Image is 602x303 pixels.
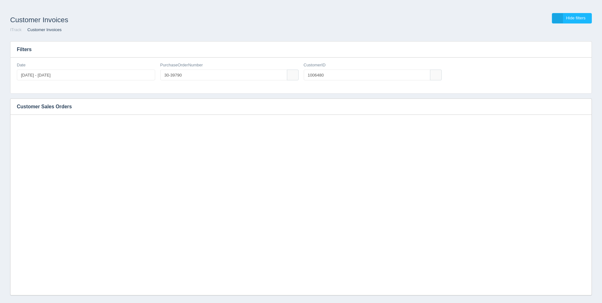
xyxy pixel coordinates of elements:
[10,27,22,32] a: ITrack
[566,16,585,20] span: Hide filters
[10,42,592,57] h3: Filters
[10,99,582,115] h3: Customer Sales Orders
[17,62,25,68] label: Date
[304,62,326,68] label: CustomerID
[10,13,301,27] h1: Customer Invoices
[23,27,62,33] li: Customer Invoices
[160,62,203,68] label: PurchaseOrderNumber
[552,13,592,24] a: Hide filters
